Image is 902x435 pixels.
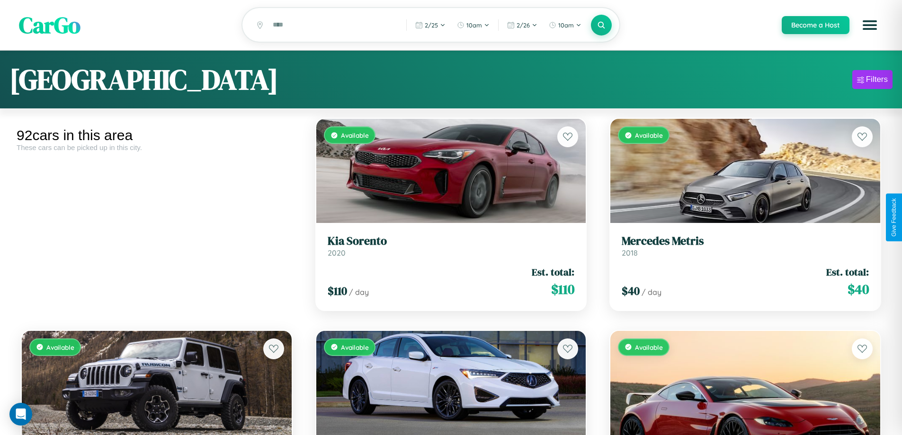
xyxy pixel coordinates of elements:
[852,70,893,89] button: Filters
[826,265,869,279] span: Est. total:
[857,12,883,38] button: Open menu
[622,234,869,248] h3: Mercedes Metris
[17,127,297,143] div: 92 cars in this area
[9,403,32,426] div: Open Intercom Messenger
[411,18,450,33] button: 2/25
[328,283,347,299] span: $ 110
[341,343,369,351] span: Available
[502,18,542,33] button: 2/26
[328,248,346,257] span: 2020
[17,143,297,151] div: These cars can be picked up in this city.
[532,265,574,279] span: Est. total:
[635,131,663,139] span: Available
[782,16,849,34] button: Become a Host
[622,234,869,257] a: Mercedes Metris2018
[9,60,278,99] h1: [GEOGRAPHIC_DATA]
[544,18,586,33] button: 10am
[19,9,80,41] span: CarGo
[349,287,369,297] span: / day
[466,21,482,29] span: 10am
[341,131,369,139] span: Available
[425,21,438,29] span: 2 / 25
[622,248,638,257] span: 2018
[635,343,663,351] span: Available
[558,21,574,29] span: 10am
[642,287,661,297] span: / day
[891,198,897,237] div: Give Feedback
[551,280,574,299] span: $ 110
[328,234,575,248] h3: Kia Sorento
[622,283,640,299] span: $ 40
[328,234,575,257] a: Kia Sorento2020
[866,75,888,84] div: Filters
[848,280,869,299] span: $ 40
[452,18,494,33] button: 10am
[517,21,530,29] span: 2 / 26
[46,343,74,351] span: Available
